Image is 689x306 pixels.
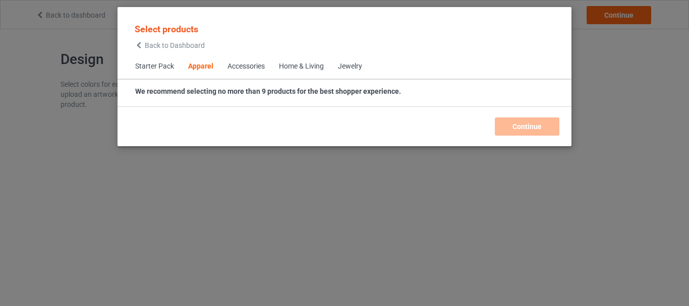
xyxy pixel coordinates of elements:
[338,62,362,72] div: Jewelry
[227,62,265,72] div: Accessories
[128,54,181,79] span: Starter Pack
[135,24,198,34] span: Select products
[135,87,401,95] strong: We recommend selecting no more than 9 products for the best shopper experience.
[145,41,205,49] span: Back to Dashboard
[279,62,324,72] div: Home & Living
[188,62,213,72] div: Apparel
